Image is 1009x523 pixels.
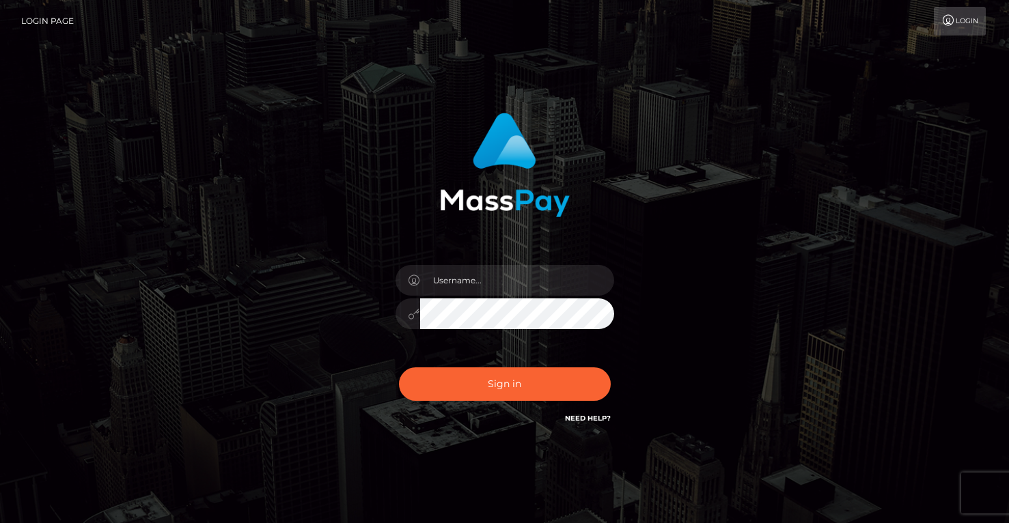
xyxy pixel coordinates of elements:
a: Need Help? [565,414,611,423]
button: Sign in [399,367,611,401]
img: MassPay Login [440,113,570,217]
input: Username... [420,265,614,296]
a: Login [934,7,986,36]
a: Login Page [21,7,74,36]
